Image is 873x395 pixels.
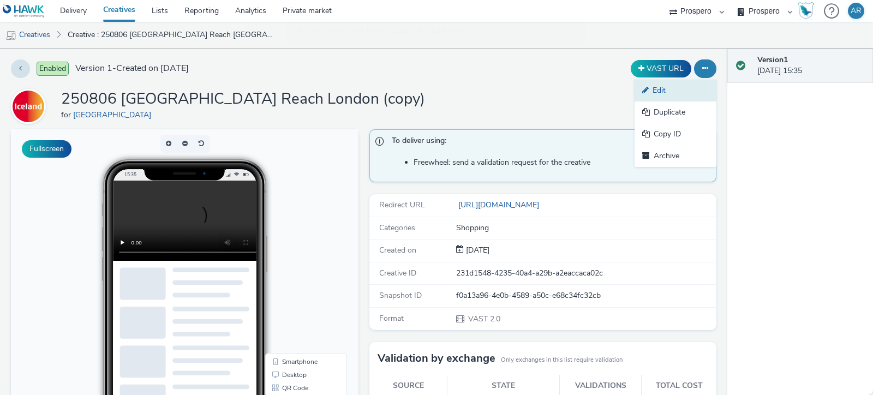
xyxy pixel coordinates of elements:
img: undefined Logo [3,4,45,18]
img: Iceland [13,91,44,122]
a: Duplicate [635,101,716,123]
li: QR Code [256,252,334,265]
div: Shopping [456,223,716,234]
span: Created on [379,245,416,255]
a: Hawk Academy [798,2,818,20]
span: [DATE] [464,245,489,255]
div: [DATE] 15:35 [757,55,864,77]
span: Snapshot ID [379,290,422,301]
small: Only exchanges in this list require validation [501,356,623,364]
div: Creation 04 September 2025, 15:35 [464,245,489,256]
span: The creative has been successfully duplicated [309,25,575,39]
li: Desktop [256,239,334,252]
div: AR [851,3,862,19]
a: Iceland [11,101,50,111]
span: Categories [379,223,415,233]
span: QR Code [271,255,297,262]
span: To deliver using: [392,135,705,149]
span: for [61,110,73,120]
span: Smartphone [271,229,307,236]
span: Redirect URL [379,200,425,210]
a: [GEOGRAPHIC_DATA] [73,110,156,120]
span: Desktop [271,242,296,249]
h1: 250806 [GEOGRAPHIC_DATA] Reach London (copy) [61,89,425,110]
img: mobile [5,30,16,41]
span: Creative ID [379,268,416,278]
button: VAST URL [631,60,691,77]
span: VAST 2.0 [467,314,500,324]
a: Edit [635,80,716,101]
div: f0a13a96-4e0b-4589-a50c-e68c34fc32cb [456,290,716,301]
img: Hawk Academy [798,2,814,20]
strong: Version 1 [757,55,788,65]
a: Archive [635,145,716,167]
div: 231d1548-4235-40a4-a29b-a2eaccaca02c [456,268,716,279]
a: Creative : 250806 [GEOGRAPHIC_DATA] Reach [GEOGRAPHIC_DATA] (copy) [62,22,280,48]
li: Freewheel: send a validation request for the creative [414,157,711,168]
a: Copy ID [635,123,716,145]
span: 15:35 [113,42,125,48]
span: Format [379,313,404,324]
li: Smartphone [256,226,334,239]
h3: Validation by exchange [378,350,495,367]
a: [URL][DOMAIN_NAME] [456,200,543,210]
span: Enabled [37,62,69,76]
span: Version 1 - Created on [DATE] [75,62,189,75]
div: Duplicate the creative as a VAST URL [628,60,694,77]
button: Fullscreen [22,140,71,158]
